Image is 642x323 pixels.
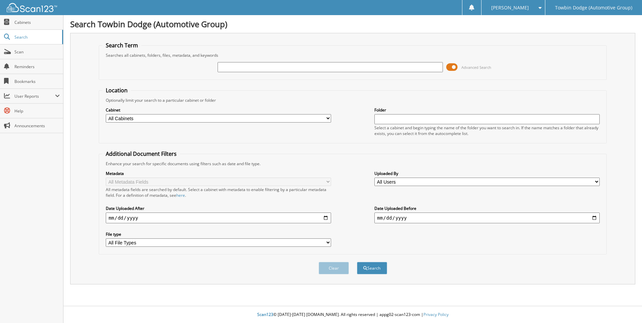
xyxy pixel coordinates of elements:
[14,49,60,55] span: Scan
[106,231,331,237] label: File type
[14,34,59,40] span: Search
[319,262,349,274] button: Clear
[14,64,60,70] span: Reminders
[70,18,635,30] h1: Search Towbin Dodge (Automotive Group)
[106,205,331,211] label: Date Uploaded After
[102,87,131,94] legend: Location
[63,307,642,323] div: © [DATE]-[DATE] [DOMAIN_NAME]. All rights reserved | appg02-scan123-com |
[106,213,331,223] input: start
[106,171,331,176] label: Metadata
[102,42,141,49] legend: Search Term
[102,97,603,103] div: Optionally limit your search to a particular cabinet or folder
[374,213,600,223] input: end
[7,3,57,12] img: scan123-logo-white.svg
[374,171,600,176] label: Uploaded By
[374,205,600,211] label: Date Uploaded Before
[14,79,60,84] span: Bookmarks
[106,187,331,198] div: All metadata fields are searched by default. Select a cabinet with metadata to enable filtering b...
[14,123,60,129] span: Announcements
[461,65,491,70] span: Advanced Search
[491,6,529,10] span: [PERSON_NAME]
[14,93,55,99] span: User Reports
[374,107,600,113] label: Folder
[357,262,387,274] button: Search
[102,161,603,167] div: Enhance your search for specific documents using filters such as date and file type.
[102,150,180,157] legend: Additional Document Filters
[176,192,185,198] a: here
[102,52,603,58] div: Searches all cabinets, folders, files, metadata, and keywords
[14,108,60,114] span: Help
[423,312,449,317] a: Privacy Policy
[257,312,273,317] span: Scan123
[374,125,600,136] div: Select a cabinet and begin typing the name of the folder you want to search in. If the name match...
[555,6,632,10] span: Towbin Dodge (Automotive Group)
[14,19,60,25] span: Cabinets
[106,107,331,113] label: Cabinet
